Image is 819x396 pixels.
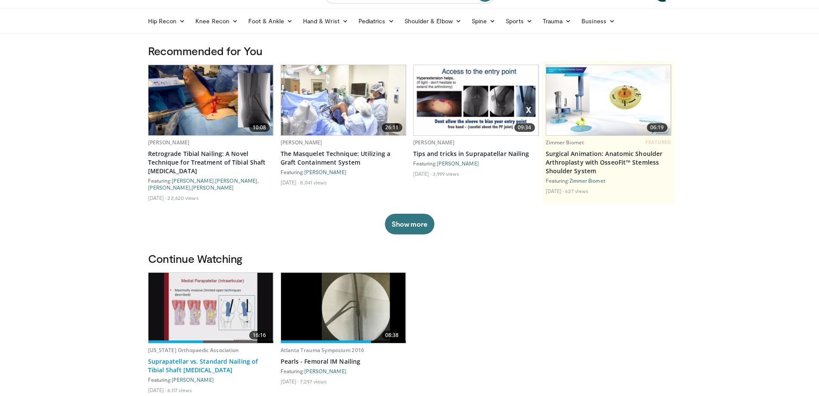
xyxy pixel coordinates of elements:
img: 6efd5148-a88b-45db-aace-ac8556b4f1bb.620x360_q85_upscale.jpg [281,65,406,135]
li: [DATE] [281,179,299,186]
a: 08:38 [281,273,406,343]
img: 015eade9-5888-4711-9b7a-af989517bddb.620x360_q85_upscale.jpg [148,273,273,343]
a: [PERSON_NAME] [192,184,234,190]
a: Foot & Ankle [243,12,298,30]
a: Suprapatellar vs. Standard Nailing of Tibial Shaft [MEDICAL_DATA] [148,357,274,374]
li: 627 views [565,187,588,194]
span: 08:38 [382,331,402,340]
a: 10:08 [148,65,273,135]
span: 26:11 [382,123,402,132]
h3: Recommended for You [148,44,671,58]
a: Pediatrics [353,12,399,30]
div: Featuring: [413,160,539,167]
div: Featuring: , , , [148,177,274,191]
a: Zimmer Biomet [546,139,584,146]
a: Shoulder & Elbow [399,12,467,30]
a: [PERSON_NAME] [437,160,479,166]
a: [US_STATE] Orthopaedic Association [148,346,239,354]
a: 09:34 [414,65,538,135]
a: [PERSON_NAME] [413,139,455,146]
img: 0174d745-da45-4837-8f39-0b59b9618850.620x360_q85_upscale.jpg [148,65,273,135]
img: 84e7f812-2061-4fff-86f6-cdff29f66ef4.620x360_q85_upscale.jpg [546,65,671,135]
li: 6,117 views [167,387,192,393]
a: Pearls - Femoral IM Nailing [281,357,406,366]
a: [PERSON_NAME] [148,184,190,190]
a: Business [576,12,620,30]
li: [DATE] [413,170,432,177]
a: [PERSON_NAME] [215,178,257,184]
div: Featuring: [281,168,406,175]
span: FEATURED [646,139,671,145]
a: 26:11 [281,65,406,135]
span: 06:19 [647,123,668,132]
a: Hand & Wrist [298,12,353,30]
img: c88f13cf-73ae-4f20-8157-847510c3503f.620x360_q85_upscale.jpg [281,273,406,343]
a: [PERSON_NAME] [172,178,214,184]
a: Tips and tricks in Suprapatellar Nailing [413,150,539,158]
h3: Continue Watching [148,252,671,265]
span: 16:16 [249,331,270,340]
a: 06:19 [546,65,671,135]
a: Hip Recon [143,12,191,30]
a: [PERSON_NAME] [304,169,346,175]
a: Trauma [538,12,577,30]
a: Zimmer Biomet [569,178,605,184]
li: 3,999 views [433,170,459,177]
li: 8,041 views [300,179,327,186]
a: Spine [467,12,501,30]
a: Surgical Animation: Anatomic Shoulder Arthroplasty with OsseoFit™ Stemless Shoulder System [546,150,671,175]
a: Knee Recon [190,12,243,30]
li: [DATE] [546,187,564,194]
a: Retrograde Tibial Nailing: A Novel Technique for Treatment of Tibial Shaft [MEDICAL_DATA] [148,150,274,175]
div: Featuring: [281,368,406,374]
a: Atlanta Trauma Symposium 2016 [281,346,364,354]
li: [DATE] [148,387,167,393]
span: 10:08 [249,123,270,132]
li: [DATE] [148,194,167,201]
a: Sports [501,12,538,30]
a: 16:16 [148,273,273,343]
div: Featuring: [546,177,671,184]
div: Featuring: [148,376,274,383]
span: 09:34 [514,123,535,132]
li: 7,297 views [300,378,327,385]
li: 22,620 views [167,194,198,201]
img: 75b6fc89-2502-400c-a02c-b5c52cd5bbf3.620x360_q85_upscale.jpg [414,65,538,135]
a: [PERSON_NAME] [304,368,346,374]
a: The Masquelet Technique: Utilizing a Graft Containment System [281,150,406,167]
li: [DATE] [281,378,299,385]
a: [PERSON_NAME] [148,139,190,146]
a: [PERSON_NAME] [172,377,214,383]
button: Show more [385,214,434,234]
a: [PERSON_NAME] [281,139,322,146]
